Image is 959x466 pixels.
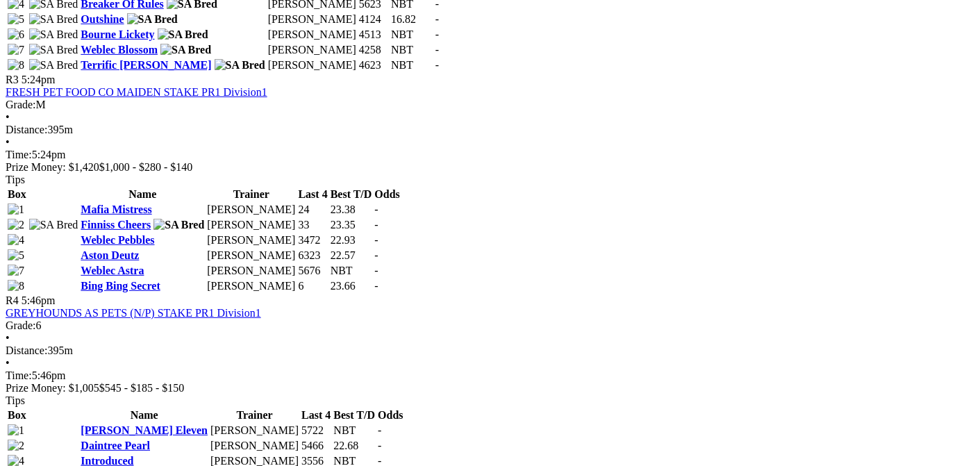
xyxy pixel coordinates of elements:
[81,13,124,25] a: Outshine
[435,28,439,40] span: -
[6,136,10,148] span: •
[8,28,24,41] img: 6
[6,86,267,98] a: FRESH PET FOOD CO MAIDEN STAKE PR1 Division1
[297,264,328,278] td: 5676
[80,408,208,422] th: Name
[6,174,25,185] span: Tips
[29,13,78,26] img: SA Bred
[301,408,331,422] th: Last 4
[374,219,378,231] span: -
[6,124,953,136] div: 395m
[206,203,296,217] td: [PERSON_NAME]
[22,74,56,85] span: 5:24pm
[374,234,378,246] span: -
[267,13,357,26] td: [PERSON_NAME]
[6,369,953,382] div: 5:46pm
[81,265,144,276] a: Weblec Astra
[206,218,296,232] td: [PERSON_NAME]
[81,59,211,71] a: Terrific [PERSON_NAME]
[6,124,47,135] span: Distance:
[297,188,328,201] th: Last 4
[81,44,158,56] a: Weblec Blossom
[206,264,296,278] td: [PERSON_NAME]
[297,249,328,263] td: 6323
[81,249,139,261] a: Aston Deutz
[81,203,151,215] a: Mafia Mistress
[6,344,47,356] span: Distance:
[6,382,953,394] div: Prize Money: $1,005
[8,44,24,56] img: 7
[330,264,373,278] td: NBT
[378,424,381,436] span: -
[378,440,381,451] span: -
[6,74,19,85] span: R3
[99,382,185,394] span: $545 - $185 - $150
[8,59,24,72] img: 8
[8,234,24,247] img: 4
[435,44,439,56] span: -
[374,188,400,201] th: Odds
[215,59,265,72] img: SA Bred
[6,111,10,123] span: •
[330,233,373,247] td: 22.93
[297,233,328,247] td: 3472
[374,249,378,261] span: -
[333,439,376,453] td: 22.68
[333,408,376,422] th: Best T/D
[390,43,433,57] td: NBT
[80,188,205,201] th: Name
[435,13,439,25] span: -
[206,249,296,263] td: [PERSON_NAME]
[81,424,208,436] a: [PERSON_NAME] Eleven
[153,219,204,231] img: SA Bred
[330,188,373,201] th: Best T/D
[358,28,389,42] td: 4513
[81,219,151,231] a: Finniss Cheers
[6,344,953,357] div: 395m
[6,319,36,331] span: Grade:
[330,249,373,263] td: 22.57
[22,294,56,306] span: 5:46pm
[81,440,150,451] a: Daintree Pearl
[267,43,357,57] td: [PERSON_NAME]
[210,439,299,453] td: [PERSON_NAME]
[206,233,296,247] td: [PERSON_NAME]
[390,28,433,42] td: NBT
[8,188,26,200] span: Box
[8,249,24,262] img: 5
[6,394,25,406] span: Tips
[206,188,296,201] th: Trainer
[29,28,78,41] img: SA Bred
[374,203,378,215] span: -
[158,28,208,41] img: SA Bred
[99,161,193,173] span: $1,000 - $280 - $140
[210,424,299,438] td: [PERSON_NAME]
[210,408,299,422] th: Trainer
[297,218,328,232] td: 33
[6,149,32,160] span: Time:
[8,265,24,277] img: 7
[267,28,357,42] td: [PERSON_NAME]
[6,161,953,174] div: Prize Money: $1,420
[297,279,328,293] td: 6
[330,203,373,217] td: 23.38
[81,280,160,292] a: Bing Bing Secret
[6,99,953,111] div: M
[6,294,19,306] span: R4
[81,234,154,246] a: Weblec Pebbles
[8,219,24,231] img: 2
[333,424,376,438] td: NBT
[29,44,78,56] img: SA Bred
[127,13,178,26] img: SA Bred
[160,44,211,56] img: SA Bred
[8,409,26,421] span: Box
[374,265,378,276] span: -
[8,424,24,437] img: 1
[8,280,24,292] img: 8
[6,307,261,319] a: GREYHOUNDS AS PETS (N/P) STAKE PR1 Division1
[330,218,373,232] td: 23.35
[297,203,328,217] td: 24
[358,43,389,57] td: 4258
[8,440,24,452] img: 2
[390,58,433,72] td: NBT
